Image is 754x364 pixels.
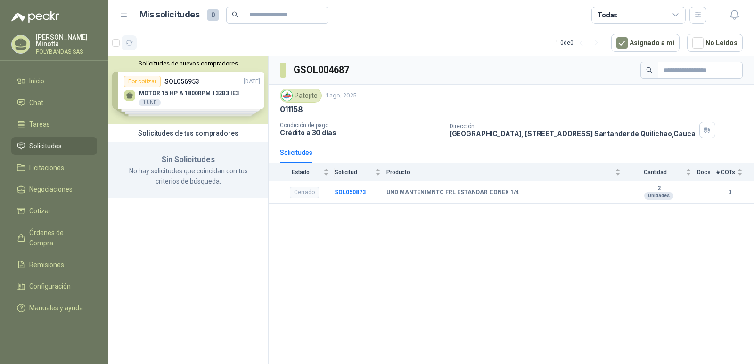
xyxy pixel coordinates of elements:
h3: GSOL004687 [294,63,351,77]
p: 011158 [280,105,303,114]
button: Asignado a mi [611,34,680,52]
p: Crédito a 30 días [280,129,442,137]
div: Solicitudes de tus compradores [108,124,268,142]
span: Configuración [29,281,71,291]
th: Docs [697,163,716,181]
span: 0 [207,9,219,21]
th: Cantidad [626,163,697,181]
a: Órdenes de Compra [11,224,97,252]
span: Licitaciones [29,162,64,173]
th: Estado [269,163,335,181]
span: search [646,67,653,73]
span: Producto [386,169,613,176]
img: Logo peakr [11,11,59,23]
a: Chat [11,94,97,112]
h1: Mis solicitudes [139,8,200,22]
p: 1 ago, 2025 [326,91,357,100]
span: search [232,11,238,18]
span: Remisiones [29,259,64,270]
b: 0 [716,188,743,197]
span: Estado [280,169,321,176]
div: 1 - 0 de 0 [556,35,604,50]
th: Producto [386,163,626,181]
span: Tareas [29,119,50,129]
span: Negociaciones [29,184,73,194]
p: No hay solicitudes que coincidan con tus criterios de búsqueda. [120,166,257,186]
p: POLYBANDAS SAS [36,49,97,55]
span: Manuales y ayuda [29,303,83,313]
a: Cotizar [11,202,97,220]
div: Unidades [644,192,673,200]
h3: Sin Solicitudes [120,154,257,166]
div: Patojito [280,89,322,103]
th: Solicitud [335,163,386,181]
a: Tareas [11,115,97,133]
span: Inicio [29,76,44,86]
div: Solicitudes [280,147,312,158]
button: No Leídos [687,34,743,52]
div: Cerrado [290,187,319,198]
span: Solicitudes [29,141,62,151]
span: Chat [29,97,43,108]
span: Cantidad [626,169,684,176]
p: [PERSON_NAME] Minotta [36,34,97,47]
th: # COTs [716,163,754,181]
a: SOL050873 [335,189,366,195]
p: Dirección [450,123,696,129]
a: Negociaciones [11,180,97,198]
p: [GEOGRAPHIC_DATA], [STREET_ADDRESS] Santander de Quilichao , Cauca [450,129,696,138]
span: Órdenes de Compra [29,227,88,248]
b: 2 [626,185,691,193]
a: Licitaciones [11,159,97,177]
a: Configuración [11,277,97,295]
img: Company Logo [282,90,292,101]
div: Solicitudes de nuevos compradoresPor cotizarSOL056953[DATE] MOTOR 15 HP A 1800RPM 132B3 IE31 UNDP... [108,56,268,124]
button: Solicitudes de nuevos compradores [112,60,264,67]
div: Todas [598,10,617,20]
a: Solicitudes [11,137,97,155]
a: Manuales y ayuda [11,299,97,317]
a: Inicio [11,72,97,90]
span: Solicitud [335,169,373,176]
a: Remisiones [11,256,97,274]
p: Condición de pago [280,122,442,129]
span: # COTs [716,169,735,176]
b: UND MANTENIMNTO FRL ESTANDAR CONEX 1/4 [386,189,519,196]
span: Cotizar [29,206,51,216]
